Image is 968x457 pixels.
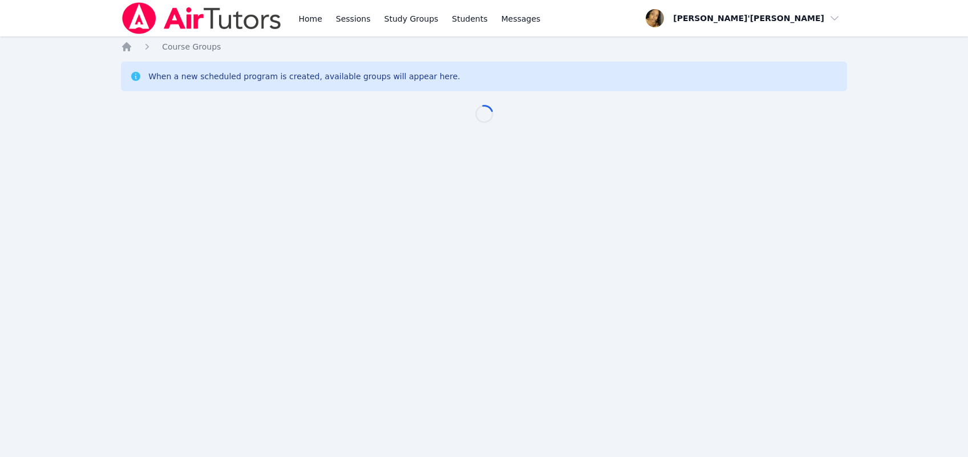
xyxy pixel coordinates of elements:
[148,71,460,82] div: When a new scheduled program is created, available groups will appear here.
[121,2,282,34] img: Air Tutors
[162,41,221,52] a: Course Groups
[162,42,221,51] span: Course Groups
[501,13,541,25] span: Messages
[121,41,847,52] nav: Breadcrumb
